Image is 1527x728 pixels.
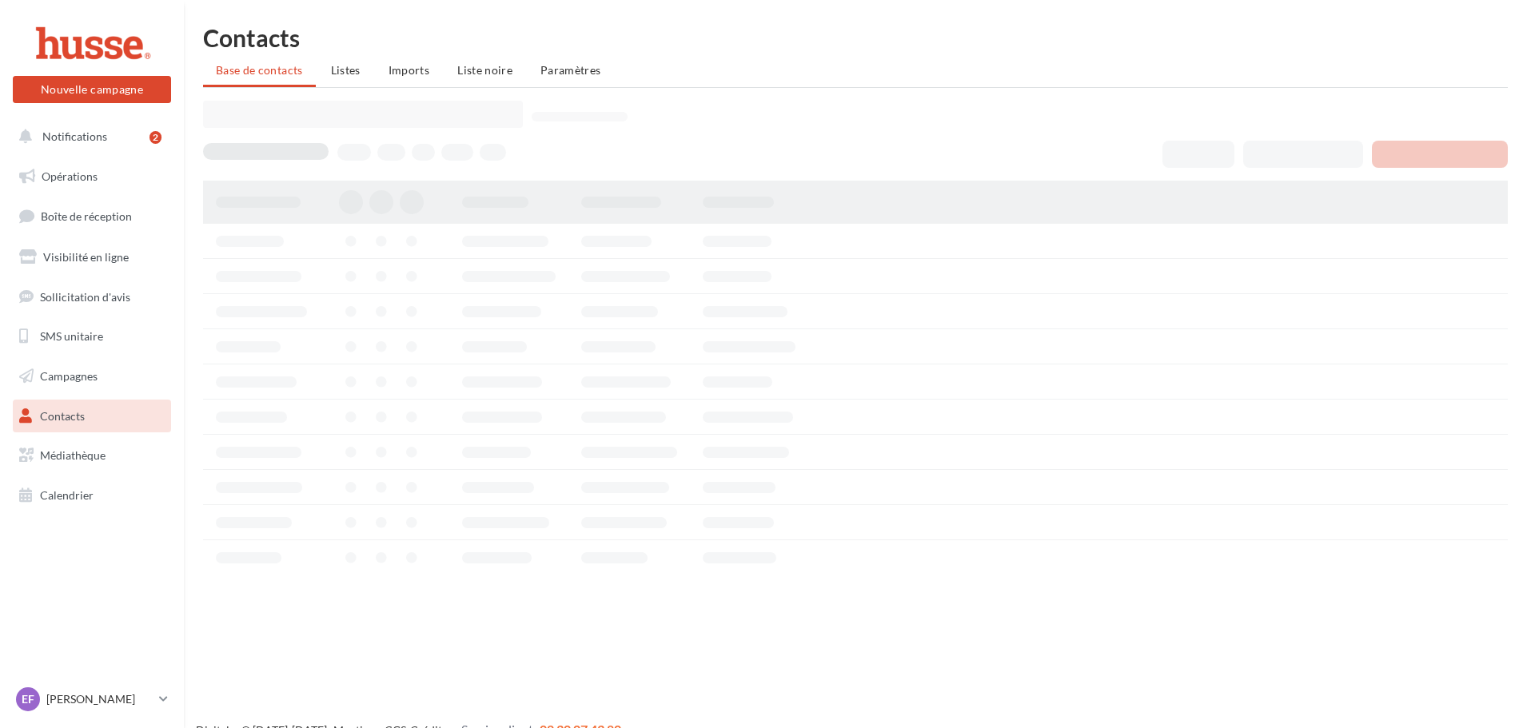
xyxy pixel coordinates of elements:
div: 2 [150,131,161,144]
span: Boîte de réception [41,209,132,223]
button: Notifications 2 [10,120,168,153]
span: Imports [389,63,429,77]
span: Calendrier [40,488,94,502]
a: Visibilité en ligne [10,241,174,274]
span: Liste noire [457,63,512,77]
a: SMS unitaire [10,320,174,353]
span: EF [22,691,34,707]
a: EF [PERSON_NAME] [13,684,171,714]
a: Boîte de réception [10,199,174,233]
a: Opérations [10,160,174,193]
a: Médiathèque [10,439,174,472]
span: Contacts [40,409,85,423]
button: Nouvelle campagne [13,76,171,103]
a: Contacts [10,400,174,433]
a: Campagnes [10,360,174,393]
span: Campagnes [40,369,98,383]
span: Paramètres [540,63,601,77]
span: Notifications [42,129,107,143]
span: Sollicitation d'avis [40,289,130,303]
span: SMS unitaire [40,329,103,343]
span: Visibilité en ligne [43,250,129,264]
p: [PERSON_NAME] [46,691,153,707]
a: Calendrier [10,479,174,512]
a: Sollicitation d'avis [10,280,174,314]
span: Opérations [42,169,98,183]
h1: Contacts [203,26,1508,50]
span: Listes [331,63,361,77]
span: Médiathèque [40,448,106,462]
